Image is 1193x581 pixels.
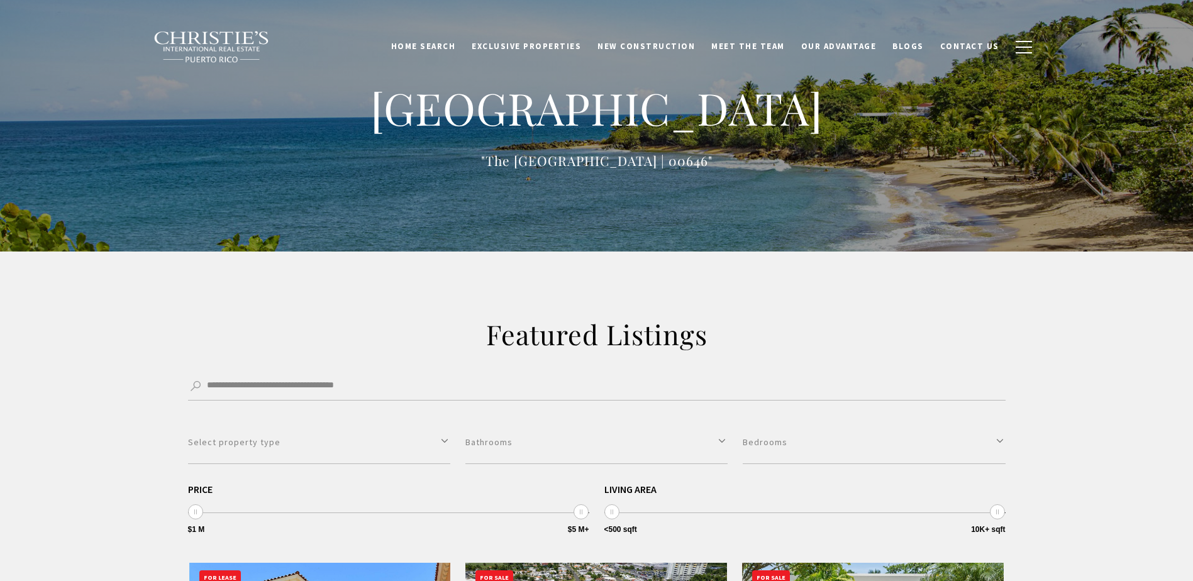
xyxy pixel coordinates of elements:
[597,41,695,52] span: New Construction
[472,41,581,52] span: Exclusive Properties
[188,421,450,464] button: Select property type
[589,35,703,58] a: New Construction
[345,80,848,136] h1: [GEOGRAPHIC_DATA]
[604,526,637,533] span: <500 sqft
[568,526,589,533] span: $5 M+
[345,150,848,171] p: "The [GEOGRAPHIC_DATA] | 00646"
[326,317,867,352] h2: Featured Listings
[383,35,464,58] a: Home Search
[188,526,205,533] span: $1 M
[153,31,270,64] img: Christie's International Real Estate black text logo
[940,41,999,52] span: Contact Us
[465,421,728,464] button: Bathrooms
[703,35,793,58] a: Meet the Team
[884,35,932,58] a: Blogs
[801,41,877,52] span: Our Advantage
[793,35,885,58] a: Our Advantage
[892,41,924,52] span: Blogs
[743,421,1005,464] button: Bedrooms
[463,35,589,58] a: Exclusive Properties
[971,526,1005,533] span: 10K+ sqft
